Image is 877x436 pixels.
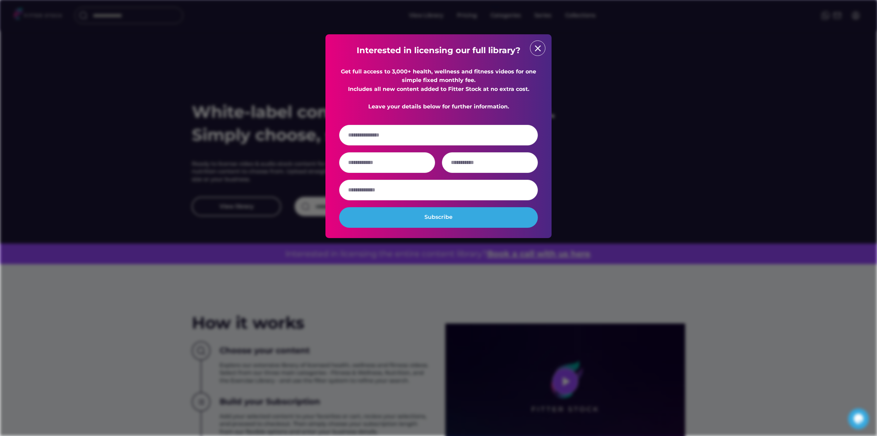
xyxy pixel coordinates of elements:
[339,207,538,228] button: Subscribe
[357,45,520,55] strong: Interested in licensing our full library?
[533,43,543,54] button: close
[848,409,870,429] iframe: chat widget
[339,67,538,111] div: Get full access to 3,000+ health, wellness and fitness videos for one simple fixed monthly fee. I...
